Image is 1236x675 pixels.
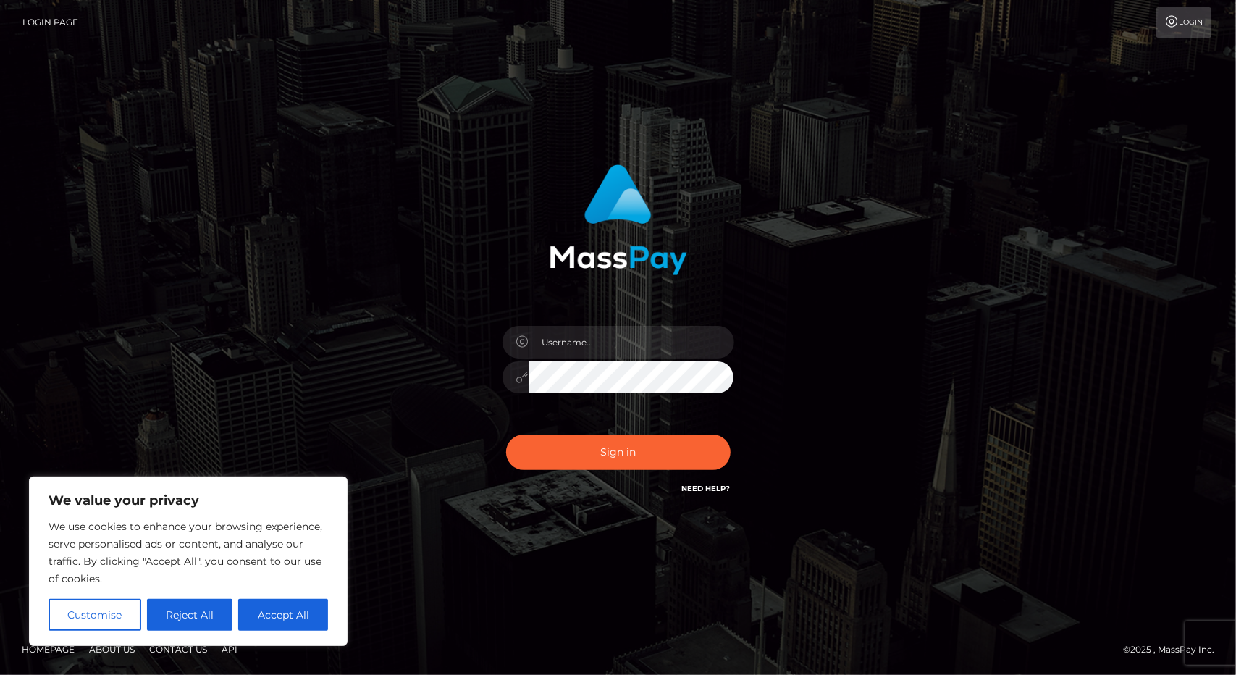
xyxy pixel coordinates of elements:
[1156,7,1211,38] a: Login
[49,492,328,509] p: We value your privacy
[147,599,233,631] button: Reject All
[29,477,348,646] div: We value your privacy
[1123,642,1225,658] div: © 2025 , MassPay Inc.
[22,7,78,38] a: Login Page
[506,435,731,470] button: Sign in
[238,599,328,631] button: Accept All
[682,484,731,493] a: Need Help?
[216,638,243,661] a: API
[49,518,328,587] p: We use cookies to enhance your browsing experience, serve personalised ads or content, and analys...
[83,638,140,661] a: About Us
[49,599,141,631] button: Customise
[143,638,213,661] a: Contact Us
[550,164,687,275] img: MassPay Login
[529,326,734,359] input: Username...
[16,638,80,661] a: Homepage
